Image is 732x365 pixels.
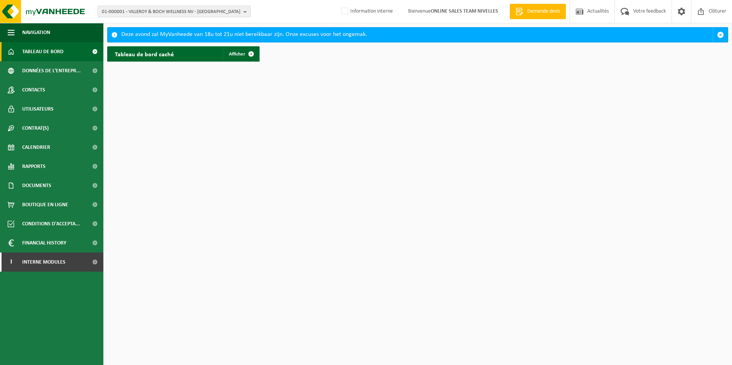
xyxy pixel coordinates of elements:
a: Demande devis [510,4,566,19]
span: Documents [22,176,51,195]
span: Financial History [22,233,66,253]
span: Contrat(s) [22,119,49,138]
span: Interne modules [22,253,65,272]
span: Contacts [22,80,45,99]
span: Tableau de bord [22,42,64,61]
div: Deze avond zal MyVanheede van 18u tot 21u niet bereikbaar zijn. Onze excuses voor het ongemak. [121,28,713,42]
span: Conditions d'accepta... [22,214,80,233]
span: Navigation [22,23,50,42]
h2: Tableau de bord caché [107,46,181,61]
label: Information interne [340,6,393,17]
span: Afficher [229,52,245,57]
span: Calendrier [22,138,50,157]
button: 01-000001 - VILLEROY & BOCH WELLNESS NV - [GEOGRAPHIC_DATA] [98,6,251,17]
a: Afficher [223,46,259,62]
span: Utilisateurs [22,99,54,119]
span: Demande devis [525,8,562,15]
strong: ONLINE SALES TEAM NIVELLES [431,8,498,14]
span: Boutique en ligne [22,195,68,214]
span: 01-000001 - VILLEROY & BOCH WELLNESS NV - [GEOGRAPHIC_DATA] [102,6,240,18]
span: Données de l'entrepr... [22,61,81,80]
span: I [8,253,15,272]
span: Rapports [22,157,46,176]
